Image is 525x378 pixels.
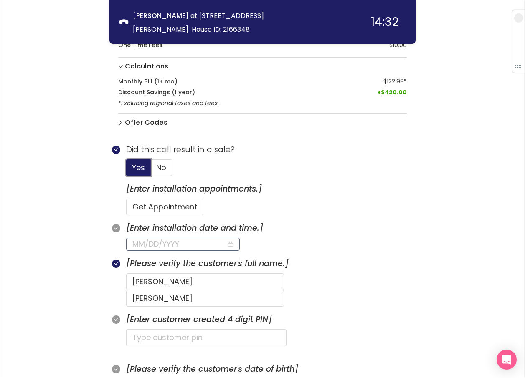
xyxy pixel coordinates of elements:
[133,11,264,34] span: at [STREET_ADDRESS][PERSON_NAME]
[118,88,195,97] strong: Discount Savings (1 year)
[383,77,404,86] span: $122.98
[132,162,145,173] span: Yes
[125,61,168,72] strong: Calculations
[118,58,407,75] div: Calculations
[371,16,399,28] div: 14:32
[126,273,284,290] input: First Name
[119,18,128,27] span: phone
[118,99,219,107] em: *Excluding regional taxes and fees.
[126,144,416,156] p: Did this call result in a sale?
[112,315,120,324] span: check-circle
[389,40,407,50] span: $10.00
[112,146,120,154] span: check-circle
[192,25,250,34] span: House ID: 2166348
[126,290,284,307] input: Last Name
[118,120,123,125] span: right
[133,11,189,20] strong: [PERSON_NAME]
[156,162,166,173] span: No
[126,363,298,375] i: [Please verify the customer's date of birth]
[126,222,263,234] i: [Enter installation date and time.]
[126,258,289,269] i: [Please verify the customer's full name.]
[377,88,407,97] span: $420.00
[112,365,120,373] span: check-circle
[126,329,287,346] input: Type customer pin
[112,224,120,232] span: check-circle
[112,260,120,268] span: check-circle
[126,183,262,194] i: [Enter installation appointments.]
[132,238,226,250] input: MM/DD/YYYY
[125,117,167,128] strong: Offer Codes
[118,40,162,50] strong: One Time Fees
[126,199,203,215] button: Get Appointment
[497,350,517,370] div: Open Intercom Messenger
[118,64,123,69] span: right
[118,77,178,86] strong: Monthly Bill (1+ mo)
[118,114,407,131] div: Offer Codes
[126,314,272,325] i: [Enter customer created 4 digit PIN]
